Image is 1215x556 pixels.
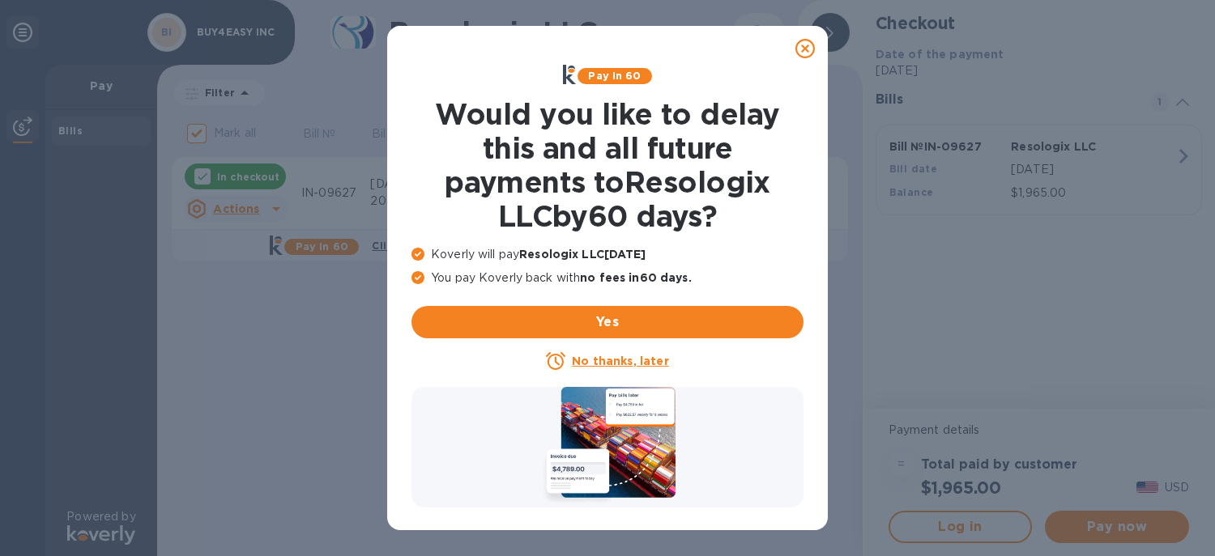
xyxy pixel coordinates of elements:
u: No thanks, later [572,354,668,367]
b: no fees in 60 days . [580,271,691,284]
p: Koverly will pay [411,246,804,263]
p: You pay Koverly back with [411,270,804,286]
button: Yes [411,306,804,338]
span: Yes [424,312,791,332]
b: Pay in 60 [588,70,641,82]
h1: Would you like to delay this and all future payments to Resologix LLC by 60 days ? [411,97,804,233]
b: Resologix LLC [DATE] [519,248,646,261]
